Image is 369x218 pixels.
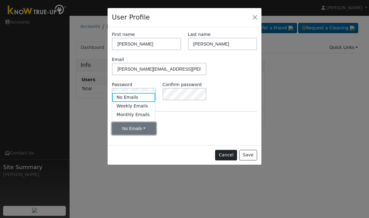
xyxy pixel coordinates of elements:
[112,102,155,111] a: Weekly Emails
[112,31,135,38] label: First name
[188,31,211,38] label: Last name
[112,111,155,119] a: Monthly Emails
[112,56,124,63] label: Email
[239,150,257,160] button: Save
[215,150,237,160] button: Cancel
[112,12,150,22] h4: User Profile
[163,81,202,88] label: Confirm password
[112,122,156,135] button: No Emails
[112,93,155,102] a: No Emails
[251,13,259,22] button: Close
[112,81,132,88] label: Password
